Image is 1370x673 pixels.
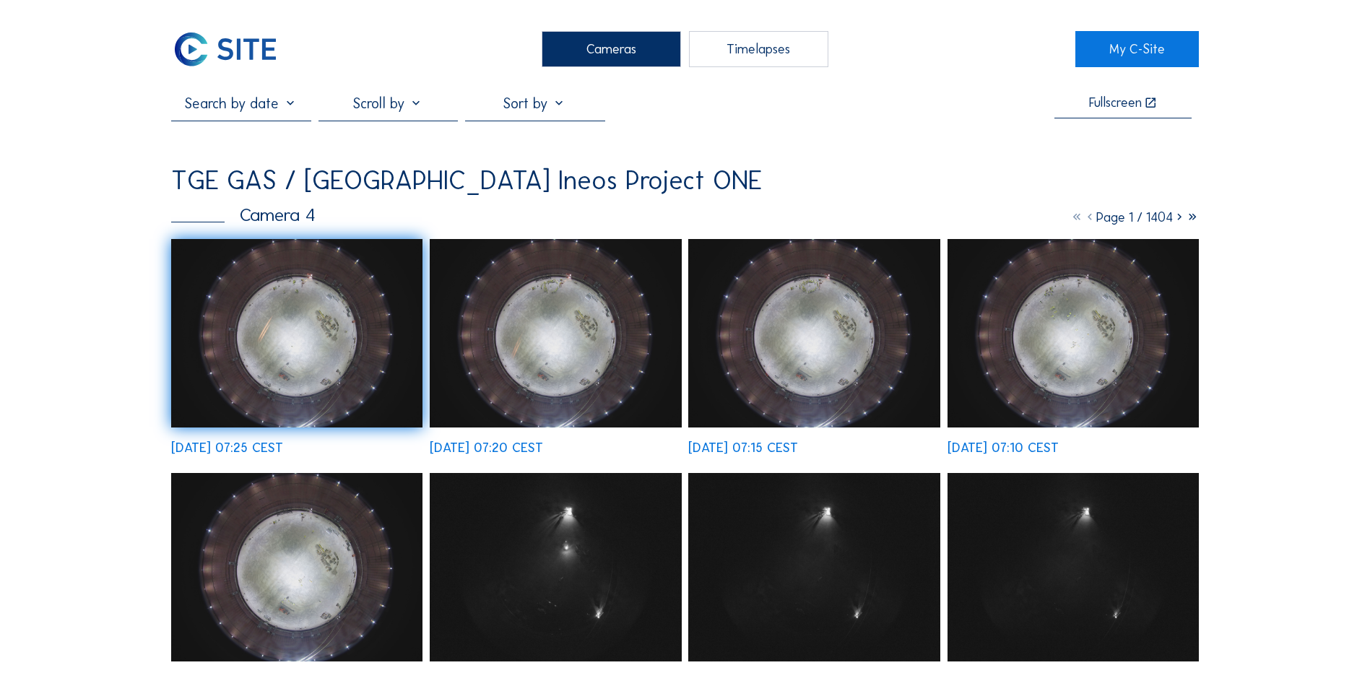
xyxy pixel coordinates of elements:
[171,168,762,194] div: TGE GAS / [GEOGRAPHIC_DATA] Ineos Project ONE
[688,473,940,661] img: image_52932147
[171,206,316,224] div: Camera 4
[948,441,1059,454] div: [DATE] 07:10 CEST
[1089,96,1142,110] div: Fullscreen
[171,441,283,454] div: [DATE] 07:25 CEST
[171,473,422,661] img: image_52932445
[430,473,681,661] img: image_52932289
[1075,31,1199,67] a: My C-Site
[948,473,1199,661] img: image_52931999
[688,441,798,454] div: [DATE] 07:15 CEST
[430,441,543,454] div: [DATE] 07:20 CEST
[171,31,279,67] img: C-SITE Logo
[948,239,1199,427] img: image_52932511
[1096,209,1173,225] span: Page 1 / 1404
[171,239,422,427] img: image_52932949
[171,31,295,67] a: C-SITE Logo
[171,95,311,112] input: Search by date 󰅀
[688,239,940,427] img: image_52932657
[542,31,681,67] div: Cameras
[430,239,681,427] img: image_52932796
[689,31,828,67] div: Timelapses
